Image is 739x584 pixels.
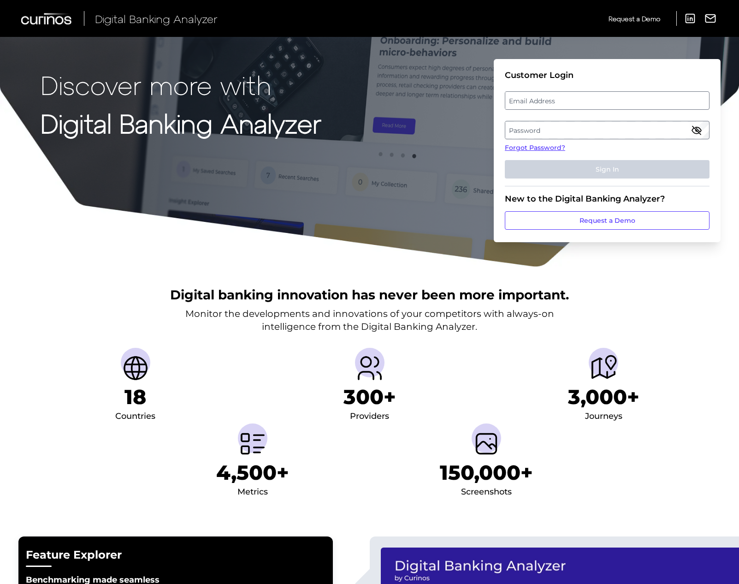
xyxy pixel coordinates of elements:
p: Monitor the developments and innovations of your competitors with always-on intelligence from the... [185,307,554,333]
strong: Digital Banking Analyzer [41,107,321,138]
h1: 4,500+ [216,460,289,485]
div: Providers [350,409,389,424]
h1: 18 [124,385,146,409]
a: Forgot Password? [505,143,709,153]
div: New to the Digital Banking Analyzer? [505,194,709,204]
span: Request a Demo [609,15,660,23]
a: Request a Demo [505,211,709,230]
img: Countries [121,353,150,383]
img: Journeys [589,353,618,383]
a: Request a Demo [609,11,660,26]
h1: 150,000+ [440,460,533,485]
div: Countries [115,409,155,424]
img: Metrics [238,429,267,459]
div: Screenshots [461,485,512,500]
p: Discover more with [41,70,321,99]
span: Digital Banking Analyzer [95,12,218,25]
div: Customer Login [505,70,709,80]
label: Password [505,122,709,138]
button: Sign In [505,160,709,179]
h2: Digital banking innovation has never been more important. [170,286,569,304]
h2: Feature Explorer [26,548,325,563]
div: Metrics [237,485,268,500]
img: Curinos [21,13,73,24]
img: Screenshots [472,429,501,459]
label: Email Address [505,92,709,109]
img: Providers [355,353,384,383]
h1: 3,000+ [568,385,639,409]
div: Journeys [585,409,622,424]
h1: 300+ [343,385,396,409]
